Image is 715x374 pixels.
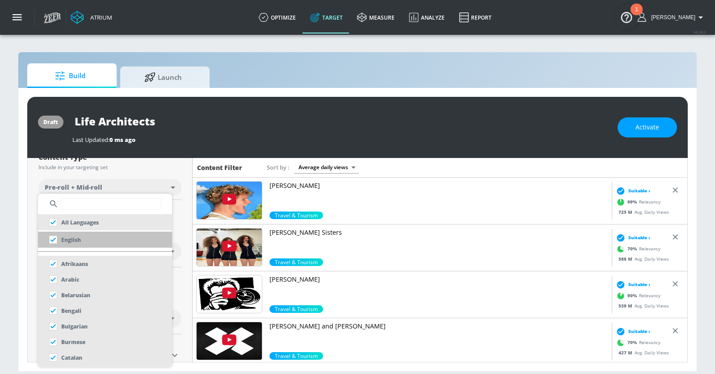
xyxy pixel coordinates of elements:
[61,218,99,227] p: All Languages
[61,275,79,284] p: Arabic
[61,306,81,316] p: Bengali
[614,4,639,29] button: Open Resource Center, 1 new notification
[61,337,85,347] p: Burmese
[635,9,638,21] div: 1
[61,322,88,331] p: Bulgarian
[61,353,82,362] p: Catalan
[61,291,90,300] p: Belarusian
[61,235,81,245] p: English
[61,259,88,269] p: Afrikaans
